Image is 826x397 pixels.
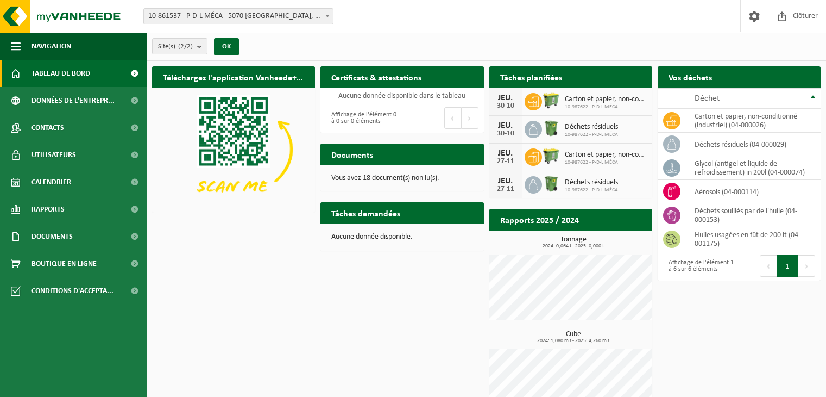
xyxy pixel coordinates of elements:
h2: Documents [320,144,384,165]
td: glycol (antigel et liquide de refroidissement) in 200l (04-000074) [686,156,821,180]
td: huiles usagées en fût de 200 lt (04-001175) [686,227,821,251]
h2: Tâches demandées [320,202,411,224]
h2: Tâches planifiées [489,66,573,88]
span: Tableau de bord [31,60,90,87]
div: JEU. [495,177,516,185]
a: Consulter les rapports [558,230,651,252]
p: Vous avez 18 document(s) non lu(s). [331,175,472,182]
div: 27-11 [495,185,516,193]
p: Aucune donnée disponible. [331,233,472,241]
div: JEU. [495,121,516,130]
div: 30-10 [495,102,516,110]
button: Previous [444,107,462,129]
span: Déchets résiduels [565,178,618,187]
span: Contacts [31,114,64,141]
td: Aucune donnée disponible dans le tableau [320,88,483,103]
img: WB-0660-HPE-GN-50 [542,147,560,165]
span: Documents [31,223,73,250]
td: déchets résiduels (04-000029) [686,133,821,156]
span: 10-861537 - P-D-L MÉCA - 5070 FOSSES-LA-VILLE, ROUTE DE TAMINES 210A [143,8,333,24]
span: 10-987622 - P-D-L MÉCA [565,159,647,166]
span: 10-987622 - P-D-L MÉCA [565,187,618,194]
span: 2024: 0,064 t - 2025: 0,000 t [495,244,652,249]
span: Site(s) [158,39,193,55]
span: 10-861537 - P-D-L MÉCA - 5070 FOSSES-LA-VILLE, ROUTE DE TAMINES 210A [144,9,333,24]
span: Navigation [31,33,71,60]
span: Données de l'entrepr... [31,87,115,114]
h3: Tonnage [495,236,652,249]
span: Calendrier [31,169,71,196]
button: Previous [760,255,777,277]
img: WB-0370-HPE-GN-50 [542,119,560,138]
td: carton et papier, non-conditionné (industriel) (04-000026) [686,109,821,133]
td: aérosols (04-000114) [686,180,821,203]
h2: Rapports 2025 / 2024 [489,209,590,230]
button: Next [462,107,478,129]
count: (2/2) [178,43,193,50]
span: 10-987622 - P-D-L MÉCA [565,132,618,138]
div: 27-11 [495,158,516,165]
img: WB-0660-HPE-GN-50 [542,91,560,110]
div: 30-10 [495,130,516,138]
div: Affichage de l'élément 0 à 0 sur 0 éléments [326,106,396,130]
button: OK [214,38,239,55]
h2: Téléchargez l'application Vanheede+ maintenant! [152,66,315,88]
h3: Cube [495,331,652,344]
h2: Certificats & attestations [320,66,432,88]
span: 10-987622 - P-D-L MÉCA [565,104,647,110]
span: Déchet [695,94,720,103]
span: Boutique en ligne [31,250,97,277]
span: 2024: 1,080 m3 - 2025: 4,260 m3 [495,338,652,344]
td: déchets souillés par de l'huile (04-000153) [686,203,821,227]
h2: Vos déchets [658,66,723,88]
span: Carton et papier, non-conditionné (industriel) [565,151,647,159]
span: Rapports [31,196,65,223]
span: Carton et papier, non-conditionné (industriel) [565,95,647,104]
img: Download de VHEPlus App [152,88,315,210]
span: Déchets résiduels [565,123,618,132]
button: 1 [777,255,798,277]
span: Conditions d'accepta... [31,277,114,305]
img: WB-0370-HPE-GN-50 [542,175,560,193]
div: JEU. [495,94,516,102]
button: Site(s)(2/2) [152,38,207,54]
span: Utilisateurs [31,141,76,169]
div: Affichage de l'élément 1 à 6 sur 6 éléments [663,254,734,278]
div: JEU. [495,149,516,158]
button: Next [798,255,815,277]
